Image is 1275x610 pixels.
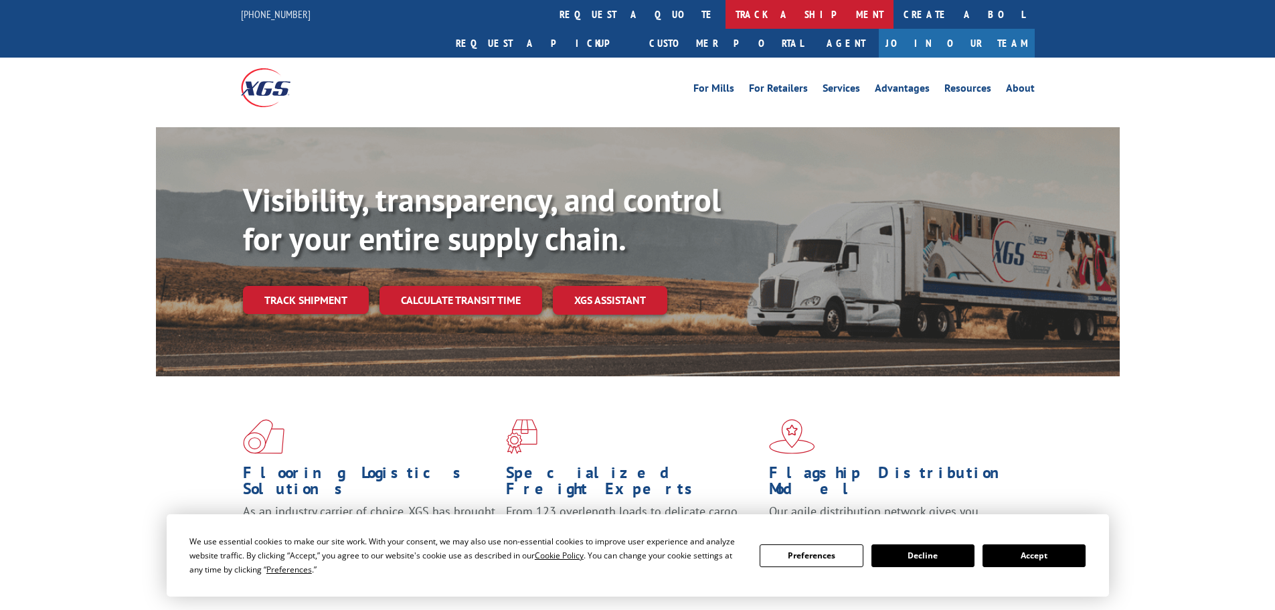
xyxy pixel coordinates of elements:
img: xgs-icon-flagship-distribution-model-red [769,419,815,454]
p: From 123 overlength loads to delicate cargo, our experienced staff knows the best way to move you... [506,504,759,563]
a: Calculate transit time [379,286,542,315]
a: Join Our Team [879,29,1035,58]
a: Advantages [875,83,930,98]
img: xgs-icon-focused-on-flooring-red [506,419,537,454]
button: Preferences [760,544,863,567]
a: XGS ASSISTANT [553,286,667,315]
img: xgs-icon-total-supply-chain-intelligence-red [243,419,284,454]
span: As an industry carrier of choice, XGS has brought innovation and dedication to flooring logistics... [243,504,495,551]
a: For Retailers [749,83,808,98]
a: Agent [813,29,879,58]
h1: Specialized Freight Experts [506,465,759,504]
a: Services [823,83,860,98]
a: Track shipment [243,286,369,314]
div: We use essential cookies to make our site work. With your consent, we may also use non-essential ... [189,534,744,577]
b: Visibility, transparency, and control for your entire supply chain. [243,179,721,259]
a: Request a pickup [446,29,639,58]
h1: Flooring Logistics Solutions [243,465,496,504]
div: Cookie Consent Prompt [167,514,1109,597]
span: Preferences [266,564,312,575]
span: Our agile distribution network gives you nationwide inventory management on demand. [769,504,1015,535]
a: [PHONE_NUMBER] [241,7,311,21]
a: For Mills [693,83,734,98]
button: Accept [983,544,1086,567]
a: Resources [944,83,991,98]
a: Customer Portal [639,29,813,58]
h1: Flagship Distribution Model [769,465,1022,504]
a: About [1006,83,1035,98]
span: Cookie Policy [535,550,584,561]
button: Decline [871,544,974,567]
